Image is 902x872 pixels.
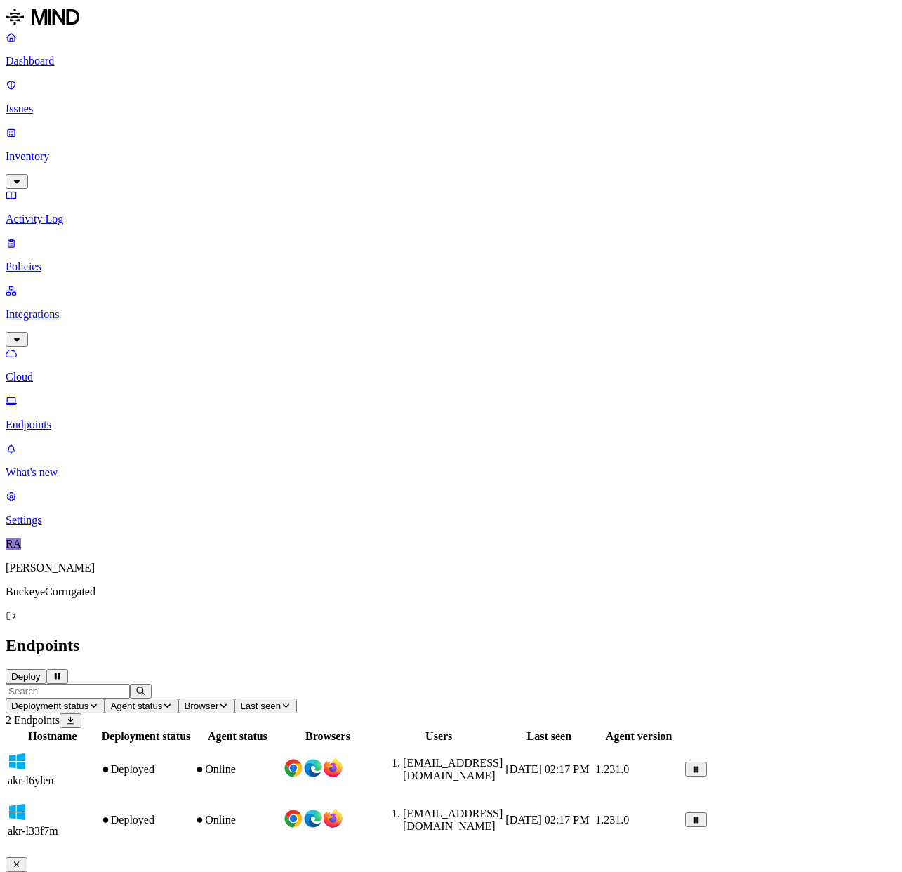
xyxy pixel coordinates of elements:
[595,814,629,826] span: 1.231.0
[303,758,323,778] img: edge.svg
[6,150,896,163] p: Inventory
[6,684,130,699] input: Search
[375,730,503,743] div: Users
[100,730,192,743] div: Deployment status
[6,538,21,550] span: RA
[505,763,589,775] span: [DATE] 02:17 PM
[323,758,343,778] img: firefox.svg
[403,807,503,832] span: [EMAIL_ADDRESS][DOMAIN_NAME]
[6,308,896,321] p: Integrations
[6,669,46,684] button: Deploy
[284,809,303,828] img: chrome.svg
[194,763,280,776] div: Online
[6,636,896,655] h2: Endpoints
[8,730,98,743] div: Hostname
[8,774,53,786] span: akr-l6ylen
[240,701,281,711] span: Last seen
[6,418,896,431] p: Endpoints
[6,260,896,273] p: Policies
[595,730,682,743] div: Agent version
[284,758,303,778] img: chrome.svg
[284,730,373,743] div: Browsers
[595,763,629,775] span: 1.231.0
[6,714,60,726] span: 2 Endpoints
[6,213,896,225] p: Activity Log
[323,809,343,828] img: firefox.svg
[184,701,218,711] span: Browser
[6,466,896,479] p: What's new
[6,586,896,598] p: BuckeyeCorrugated
[6,6,79,28] img: MIND
[100,763,192,776] div: Deployed
[6,55,896,67] p: Dashboard
[100,814,192,826] div: Deployed
[505,814,589,826] span: [DATE] 02:17 PM
[8,825,58,837] span: akr-l33f7m
[194,730,280,743] div: Agent status
[403,757,503,781] span: [EMAIL_ADDRESS][DOMAIN_NAME]
[11,701,88,711] span: Deployment status
[110,701,162,711] span: Agent status
[303,809,323,828] img: edge.svg
[194,814,280,826] div: Online
[505,730,592,743] div: Last seen
[6,103,896,115] p: Issues
[6,371,896,383] p: Cloud
[8,802,27,822] img: windows.svg
[8,752,27,772] img: windows.svg
[6,514,896,527] p: Settings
